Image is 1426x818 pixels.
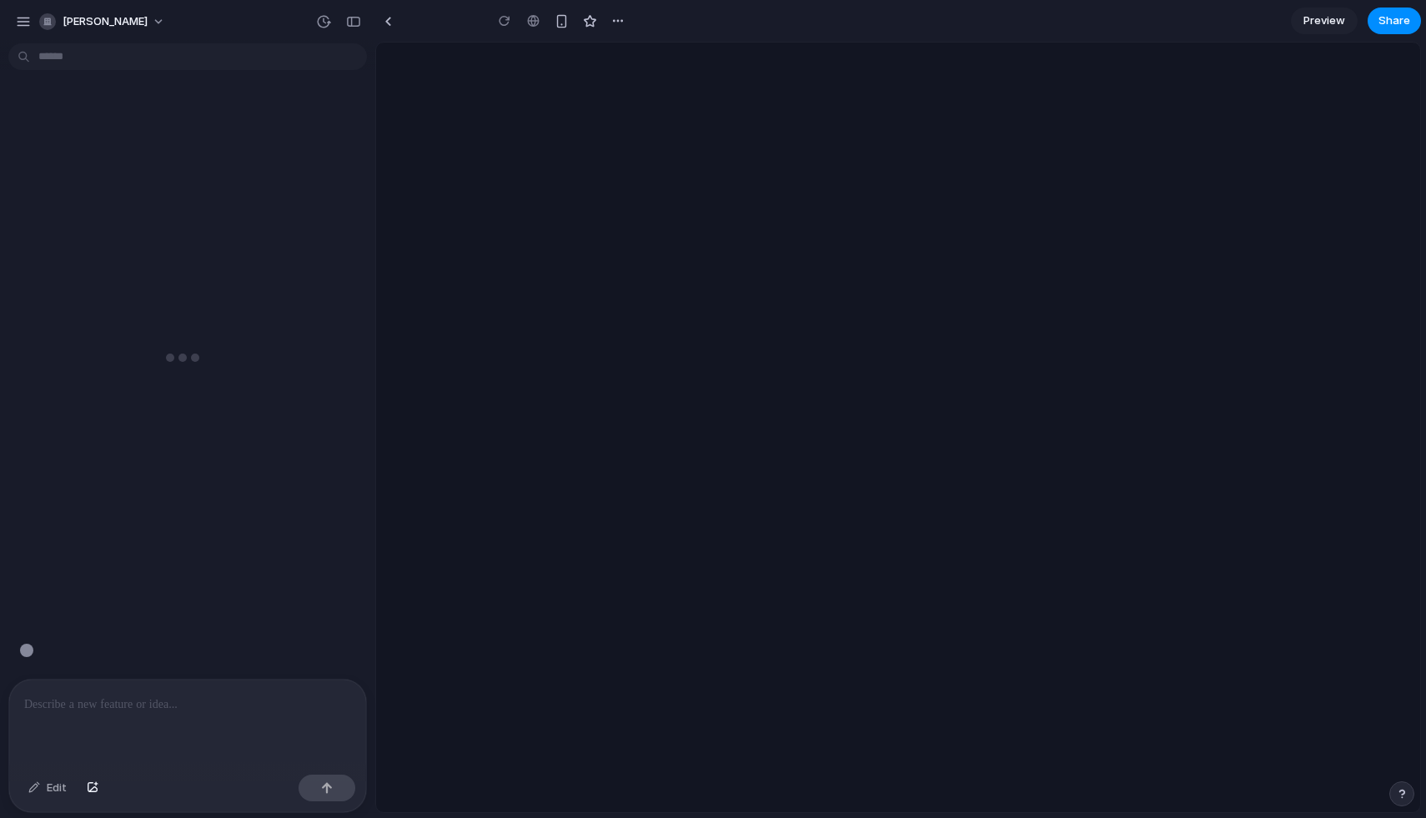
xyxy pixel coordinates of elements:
span: [PERSON_NAME] [63,13,148,30]
a: Preview [1291,8,1358,34]
span: Preview [1303,13,1345,29]
span: Share [1378,13,1410,29]
button: Share [1368,8,1421,34]
button: [PERSON_NAME] [33,8,173,35]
